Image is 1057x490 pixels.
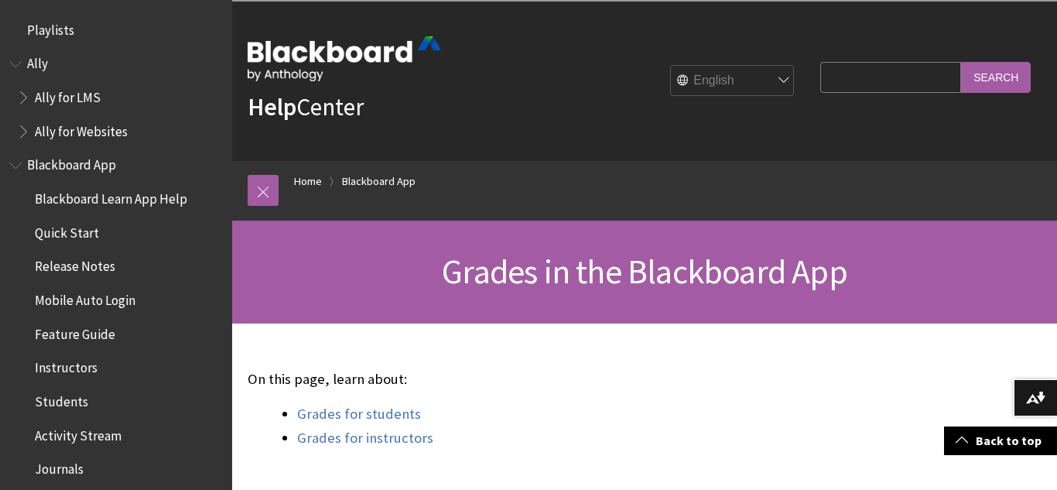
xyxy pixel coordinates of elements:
span: Feature Guide [35,321,115,342]
span: Ally for Websites [35,118,128,139]
span: Ally for LMS [35,84,101,105]
span: Instructors [35,355,97,376]
span: Journals [35,457,84,478]
span: Playlists [27,17,74,38]
span: Students [35,389,88,409]
span: Ally [27,51,48,72]
span: Release Notes [35,254,115,275]
span: Activity Stream [35,423,121,444]
nav: Book outline for Playlists [9,17,223,43]
nav: Book outline for Anthology Ally Help [9,51,223,145]
span: Blackboard App [27,152,116,173]
a: Back to top [944,427,1057,455]
span: Quick Start [35,220,99,241]
span: Blackboard Learn App Help [35,186,187,207]
span: Mobile Auto Login [35,287,135,308]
